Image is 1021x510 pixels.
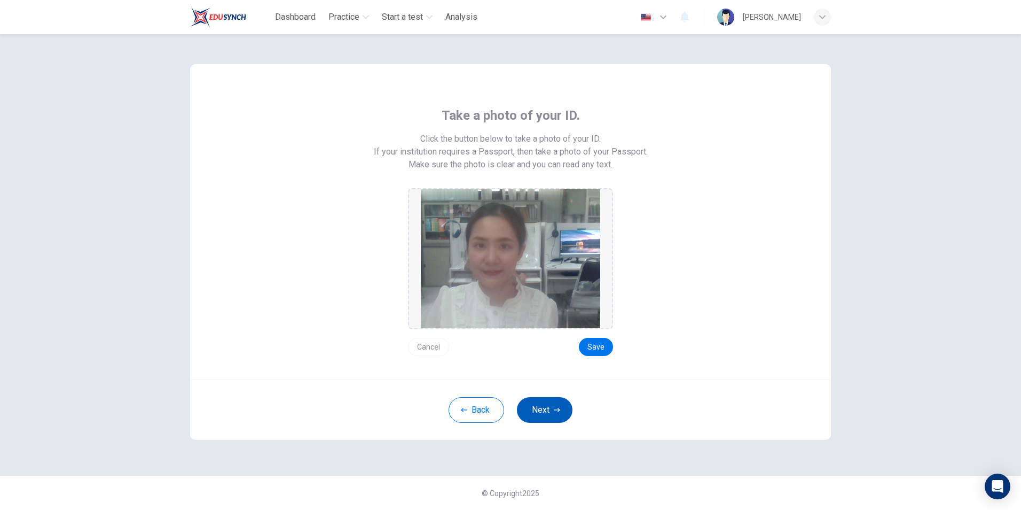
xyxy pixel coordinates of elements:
[275,11,316,24] span: Dashboard
[482,489,539,498] span: © Copyright 2025
[442,107,580,124] span: Take a photo of your ID.
[409,158,612,171] span: Make sure the photo is clear and you can read any text.
[271,7,320,27] button: Dashboard
[382,11,423,24] span: Start a test
[639,13,653,21] img: en
[445,11,477,24] span: Analysis
[579,338,613,356] button: Save
[985,474,1010,499] div: Open Intercom Messenger
[378,7,437,27] button: Start a test
[190,6,246,28] img: Train Test logo
[190,6,271,28] a: Train Test logo
[324,7,373,27] button: Practice
[408,338,449,356] button: Cancel
[374,133,648,158] span: Click the button below to take a photo of your ID. If your institution requires a Passport, then ...
[743,11,801,24] div: [PERSON_NAME]
[517,397,572,423] button: Next
[421,189,600,328] img: preview screemshot
[441,7,482,27] button: Analysis
[328,11,359,24] span: Practice
[717,9,734,26] img: Profile picture
[449,397,504,423] button: Back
